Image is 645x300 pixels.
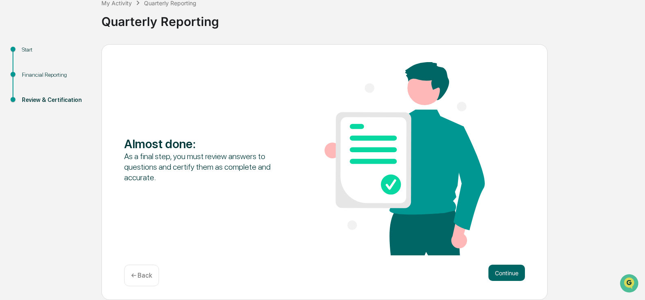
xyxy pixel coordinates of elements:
a: 🗄️Attestations [56,99,104,114]
p: ← Back [131,272,152,279]
span: Data Lookup [16,118,51,126]
div: Almost done : [124,136,284,151]
span: Preclearance [16,102,52,110]
a: 🔎Data Lookup [5,114,54,129]
iframe: Open customer support [619,273,641,295]
div: Start [22,45,88,54]
a: 🖐️Preclearance [5,99,56,114]
img: 1746055101610-c473b297-6a78-478c-a979-82029cc54cd1 [8,62,23,77]
div: Start new chat [28,62,133,70]
div: 🔎 [8,119,15,125]
div: 🗄️ [59,103,65,110]
div: We're available if you need us! [28,70,103,77]
div: Financial Reporting [22,71,88,79]
span: Attestations [67,102,101,110]
div: As a final step, you must review answers to questions and certify them as complete and accurate. [124,151,284,183]
button: Continue [488,265,525,281]
div: 🖐️ [8,103,15,110]
p: How can we help? [8,17,148,30]
span: Pylon [81,138,98,144]
img: Almost done [325,62,485,255]
div: Review & Certification [22,96,88,104]
div: Quarterly Reporting [101,8,641,29]
a: Powered byPylon [57,137,98,144]
button: Start new chat [138,65,148,74]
